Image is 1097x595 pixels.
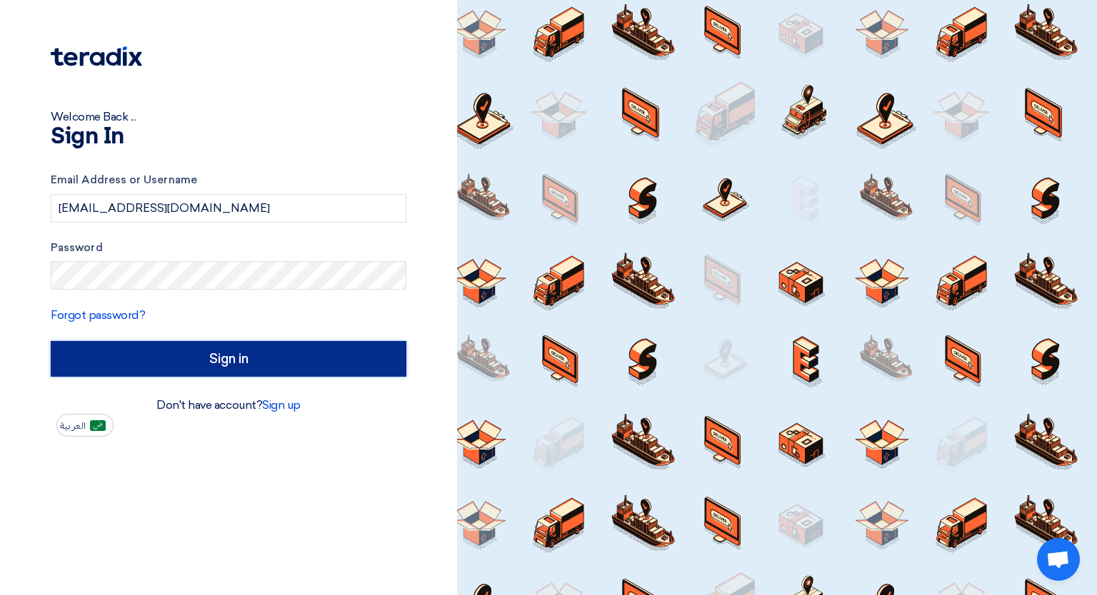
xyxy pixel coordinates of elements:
[51,341,406,377] input: Sign in
[90,420,106,431] img: ar-AR.png
[1037,538,1080,581] div: Open chat
[51,108,406,126] div: Welcome Back ...
[51,126,406,148] h1: Sign In
[51,172,406,188] label: Email Address or Username
[51,397,406,414] div: Don't have account?
[51,308,145,322] a: Forgot password?
[51,46,142,66] img: Teradix logo
[60,421,86,431] span: العربية
[51,240,406,256] label: Password
[56,414,114,437] button: العربية
[51,194,406,223] input: Enter your business email or username
[262,398,301,412] a: Sign up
